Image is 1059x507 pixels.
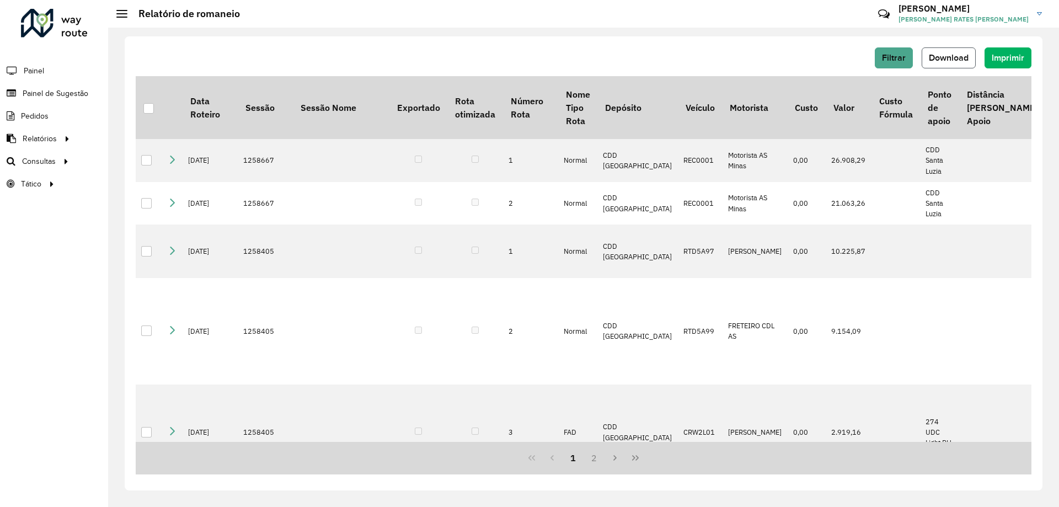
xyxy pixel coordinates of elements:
td: Normal [558,182,597,225]
th: Custo [788,76,826,139]
td: 21.063,26 [826,182,871,225]
td: 1 [503,139,558,182]
td: [DATE] [183,385,238,481]
button: Filtrar [875,47,913,68]
td: CDD [GEOGRAPHIC_DATA] [597,385,678,481]
button: Download [922,47,976,68]
span: Tático [21,178,41,190]
button: Last Page [625,447,646,468]
th: Data Roteiro [183,76,238,139]
span: Relatórios [23,133,57,145]
td: CDD [GEOGRAPHIC_DATA] [597,278,678,385]
td: 3 [503,385,558,481]
td: 1258405 [238,278,293,385]
h2: Relatório de romaneio [127,8,240,20]
td: 0,00 [788,182,826,225]
td: [PERSON_NAME] [723,385,788,481]
td: RTD5A99 [678,278,722,385]
span: Consultas [22,156,56,167]
td: CDD [GEOGRAPHIC_DATA] [597,139,678,182]
td: 0,00 [788,139,826,182]
td: 1258667 [238,139,293,182]
th: Nome Tipo Rota [558,76,597,139]
th: Veículo [678,76,722,139]
td: CDD Santa Luzia [920,139,959,182]
td: 274 UDC Light BH [920,385,959,481]
span: Download [929,53,969,62]
th: Depósito [597,76,678,139]
span: Filtrar [882,53,906,62]
td: FAD [558,385,597,481]
th: Valor [826,76,871,139]
h3: [PERSON_NAME] [898,3,1029,14]
td: 0,00 [788,225,826,278]
td: 2 [503,278,558,385]
th: Distância [PERSON_NAME] Apoio [959,76,1045,139]
td: [DATE] [183,278,238,385]
td: CDD Santa Luzia [920,182,959,225]
span: Painel [24,65,44,77]
a: Contato Rápido [872,2,896,26]
td: CDD [GEOGRAPHIC_DATA] [597,182,678,225]
td: 2.919,16 [826,385,871,481]
td: [PERSON_NAME] [723,225,788,278]
td: CDD [GEOGRAPHIC_DATA] [597,225,678,278]
th: Rota otimizada [447,76,502,139]
th: Sessão Nome [293,76,389,139]
button: Next Page [605,447,625,468]
td: 1258667 [238,182,293,225]
td: 1258405 [238,225,293,278]
td: Normal [558,139,597,182]
td: 9.154,09 [826,278,871,385]
td: 0,00 [788,278,826,385]
td: 1 [503,225,558,278]
th: Ponto de apoio [920,76,959,139]
td: [DATE] [183,182,238,225]
td: CRW2L01 [678,385,722,481]
th: Custo Fórmula [871,76,920,139]
th: Motorista [723,76,788,139]
td: [DATE] [183,225,238,278]
td: FRETEIRO CDL AS [723,278,788,385]
button: 2 [584,447,605,468]
span: Painel de Sugestão [23,88,88,99]
button: 1 [563,447,584,468]
span: Pedidos [21,110,49,122]
td: RTD5A97 [678,225,722,278]
td: Normal [558,225,597,278]
td: 0,00 [788,385,826,481]
td: Motorista AS Minas [723,182,788,225]
td: REC0001 [678,139,722,182]
td: Motorista AS Minas [723,139,788,182]
td: [DATE] [183,139,238,182]
td: 10.225,87 [826,225,871,278]
td: 1258405 [238,385,293,481]
th: Número Rota [503,76,558,139]
span: [PERSON_NAME] RATES [PERSON_NAME] [898,14,1029,24]
td: REC0001 [678,182,722,225]
th: Sessão [238,76,293,139]
td: Normal [558,278,597,385]
td: 26.908,29 [826,139,871,182]
button: Imprimir [985,47,1031,68]
th: Exportado [389,76,447,139]
td: 2 [503,182,558,225]
span: Imprimir [992,53,1024,62]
